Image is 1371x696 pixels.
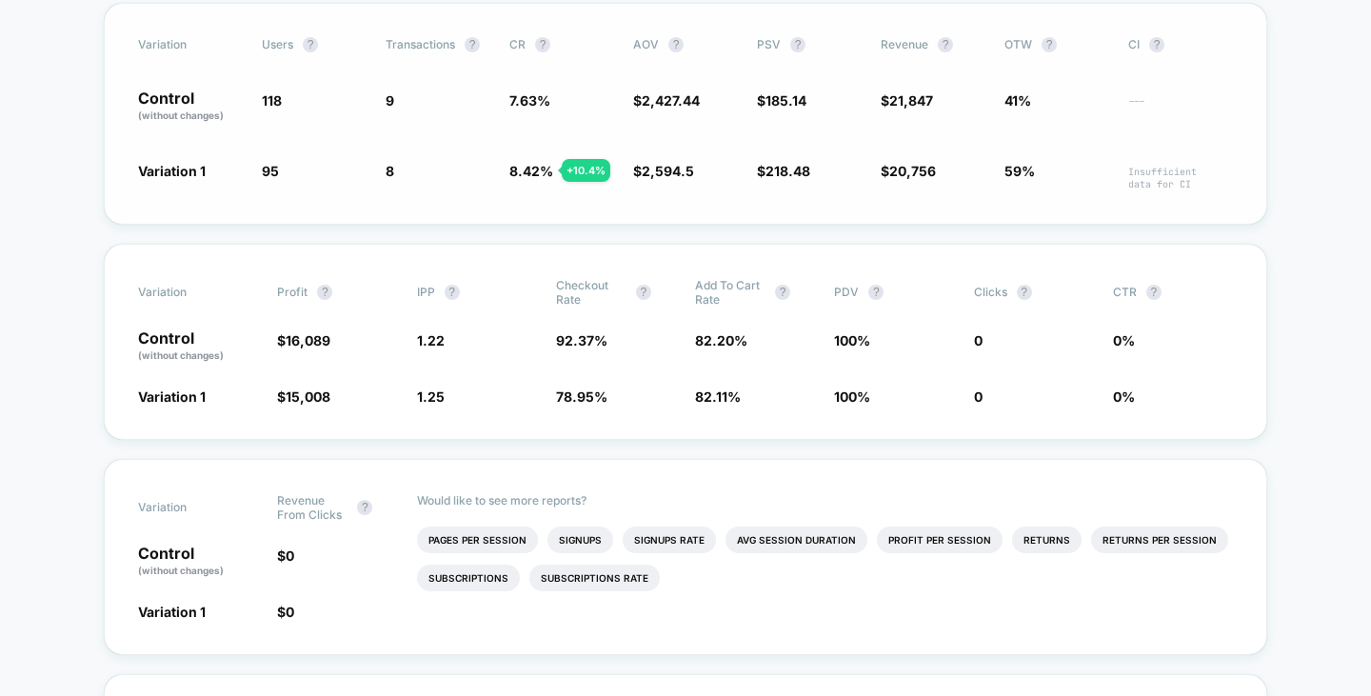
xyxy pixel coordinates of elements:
span: IPP [417,285,435,299]
button: ? [445,285,460,300]
span: 0 % [1113,388,1135,405]
span: 185.14 [765,92,806,109]
span: 100 % [834,332,870,348]
span: users [262,37,293,51]
span: Variation [138,37,243,52]
span: 0 [974,388,983,405]
button: ? [1017,285,1032,300]
span: OTW [1004,37,1109,52]
span: $ [757,163,810,179]
button: ? [1146,285,1162,300]
span: 82.11 % [695,388,741,405]
span: 15,008 [286,388,330,405]
span: CR [509,37,526,51]
span: Variation 1 [138,163,206,179]
span: 9 [386,92,394,109]
div: + 10.4 % [562,159,610,182]
span: 20,756 [889,163,936,179]
span: 95 [262,163,279,179]
span: 8.42 % [509,163,553,179]
li: Subscriptions [417,565,520,591]
li: Returns Per Session [1091,527,1228,553]
p: Control [138,546,258,578]
span: 0 [974,332,983,348]
span: 8 [386,163,394,179]
span: 100 % [834,388,870,405]
span: 41% [1004,92,1031,109]
span: 2,427.44 [642,92,700,109]
span: 0 [286,547,294,564]
button: ? [775,285,790,300]
span: 0 [286,604,294,620]
span: 118 [262,92,282,109]
li: Signups [547,527,613,553]
span: $ [881,163,936,179]
span: (without changes) [138,565,224,576]
button: ? [636,285,651,300]
span: 21,847 [889,92,933,109]
p: Control [138,330,258,363]
button: ? [1042,37,1057,52]
span: Clicks [974,285,1007,299]
span: $ [277,547,294,564]
span: Variation 1 [138,604,206,620]
li: Signups Rate [623,527,716,553]
li: Profit Per Session [877,527,1003,553]
span: CTR [1113,285,1137,299]
span: 92.37 % [556,332,607,348]
button: ? [303,37,318,52]
button: ? [1149,37,1164,52]
p: Control [138,90,243,123]
span: Profit [277,285,308,299]
span: 2,594.5 [642,163,694,179]
button: ? [868,285,884,300]
button: ? [790,37,805,52]
span: --- [1128,95,1233,123]
span: 1.25 [417,388,445,405]
button: ? [317,285,332,300]
span: $ [757,92,806,109]
span: $ [277,332,330,348]
span: Revenue [881,37,928,51]
p: Would like to see more reports? [417,493,1234,507]
span: 7.63 % [509,92,550,109]
span: (without changes) [138,109,224,121]
span: 0 % [1113,332,1135,348]
span: Insufficient data for CI [1128,166,1233,190]
span: 82.20 % [695,332,747,348]
span: $ [881,92,933,109]
span: $ [277,388,330,405]
button: ? [938,37,953,52]
span: 78.95 % [556,388,607,405]
span: Variation 1 [138,388,206,405]
span: CI [1128,37,1233,52]
button: ? [668,37,684,52]
span: $ [633,163,694,179]
li: Returns [1012,527,1082,553]
span: AOV [633,37,659,51]
span: Variation [138,278,243,307]
span: $ [633,92,700,109]
li: Subscriptions Rate [529,565,660,591]
span: 59% [1004,163,1035,179]
span: $ [277,604,294,620]
span: PSV [757,37,781,51]
span: Add To Cart Rate [695,278,765,307]
span: Variation [138,493,243,522]
span: 16,089 [286,332,330,348]
button: ? [465,37,480,52]
span: 218.48 [765,163,810,179]
li: Avg Session Duration [725,527,867,553]
button: ? [357,500,372,515]
span: (without changes) [138,349,224,361]
span: Transactions [386,37,455,51]
span: Checkout Rate [556,278,626,307]
li: Pages Per Session [417,527,538,553]
button: ? [535,37,550,52]
span: PDV [834,285,859,299]
span: Revenue From Clicks [277,493,348,522]
span: 1.22 [417,332,445,348]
